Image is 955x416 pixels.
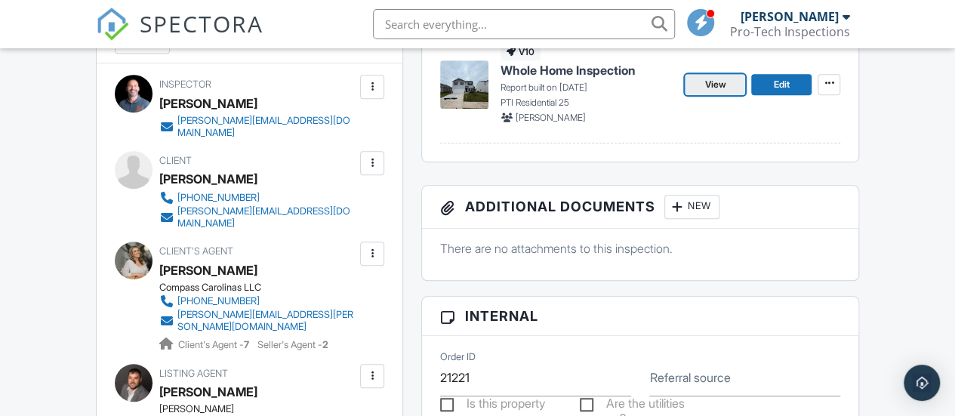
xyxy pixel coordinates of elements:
label: Referral source [649,369,730,386]
p: There are no attachments to this inspection. [440,240,840,257]
a: [PERSON_NAME][EMAIL_ADDRESS][DOMAIN_NAME] [159,115,357,139]
input: Search everything... [373,9,675,39]
h3: Additional Documents [422,186,858,229]
a: [PHONE_NUMBER] [159,190,357,205]
div: Open Intercom Messenger [904,365,940,401]
div: Pro-Tech Inspections [730,24,850,39]
label: Order ID [440,350,476,364]
strong: 2 [322,339,328,350]
span: Seller's Agent - [257,339,328,350]
div: [PERSON_NAME] [741,9,839,24]
div: [PERSON_NAME] [159,92,257,115]
div: [PERSON_NAME][EMAIL_ADDRESS][DOMAIN_NAME] [177,115,357,139]
span: Client [159,155,192,166]
h3: Internal [422,297,858,336]
div: [PERSON_NAME] [159,381,257,403]
span: Inspector [159,79,211,90]
a: [PERSON_NAME][EMAIL_ADDRESS][DOMAIN_NAME] [159,205,357,230]
span: SPECTORA [140,8,263,39]
div: [PERSON_NAME][EMAIL_ADDRESS][PERSON_NAME][DOMAIN_NAME] [177,309,357,333]
div: [PHONE_NUMBER] [177,192,260,204]
div: [PERSON_NAME] [159,403,345,415]
span: Client's Agent [159,245,233,257]
div: [PHONE_NUMBER] [177,295,260,307]
a: [PERSON_NAME][EMAIL_ADDRESS][PERSON_NAME][DOMAIN_NAME] [159,309,357,333]
div: [PERSON_NAME] [159,259,257,282]
span: Listing Agent [159,368,228,379]
strong: 7 [244,339,249,350]
div: [PERSON_NAME] [159,168,257,190]
img: The Best Home Inspection Software - Spectora [96,8,129,41]
div: New [664,195,719,219]
label: Is this property occupied? [440,396,562,415]
label: Are the utilities on? [580,396,701,415]
a: [PHONE_NUMBER] [159,294,357,309]
div: Compass Carolinas LLC [159,282,369,294]
a: SPECTORA [96,20,263,52]
span: Client's Agent - [178,339,251,350]
div: [PERSON_NAME][EMAIL_ADDRESS][DOMAIN_NAME] [177,205,357,230]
